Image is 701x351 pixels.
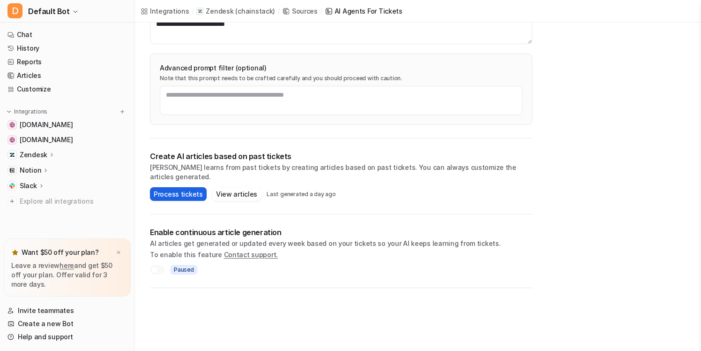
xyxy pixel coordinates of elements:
[4,330,131,343] a: Help and support
[4,304,131,317] a: Invite teammates
[171,265,197,275] span: Paused
[6,108,12,115] img: expand menu
[4,133,131,146] a: chainstack.com[DOMAIN_NAME]
[150,187,207,201] button: Process tickets
[150,152,532,161] p: Create AI articles based on past tickets
[22,248,99,257] p: Want $50 off your plan?
[335,6,403,16] div: AI Agents for tickets
[150,239,532,248] p: AI articles get generated or updated every week based on your tickets so your AI keeps learning f...
[150,6,189,16] div: Integrations
[212,187,261,201] button: View articles
[267,191,336,198] p: Last generated a day ago
[4,317,131,330] a: Create a new Bot
[14,108,47,115] p: Integrations
[4,55,131,69] a: Reports
[196,7,275,16] a: Zendesk(chainstack)
[141,6,189,16] a: Integrations
[150,163,532,182] p: [PERSON_NAME] learns from past tickets by creating articles based on past tickets. You can always...
[160,75,522,82] p: Note that this prompt needs to be crafted carefully and you should proceed with caution.
[4,107,50,116] button: Integrations
[119,108,126,115] img: menu_add.svg
[9,183,15,189] img: Slack
[20,150,47,160] p: Zendesk
[11,261,123,289] p: Leave a review and get $50 off your plan. Offer valid for 3 more days.
[7,197,17,206] img: explore all integrations
[9,168,15,173] img: Notion
[9,152,15,158] img: Zendesk
[11,249,19,256] img: star
[28,5,70,18] span: Default Bot
[292,6,318,16] div: Sources
[116,250,121,256] img: x
[325,6,403,16] a: AI Agents for tickets
[278,7,280,15] span: /
[150,228,532,237] p: Enable continuous article generation
[9,137,15,143] img: chainstack.com
[4,83,131,96] a: Customize
[150,250,532,259] p: To enable this feature
[4,118,131,131] a: docs.chainstack.com[DOMAIN_NAME]
[20,166,41,175] p: Notion
[20,135,73,145] span: [DOMAIN_NAME]
[224,251,278,259] span: Contact support.
[283,6,318,16] a: Sources
[321,7,322,15] span: /
[206,7,233,16] p: Zendesk
[60,261,74,269] a: here
[4,28,131,41] a: Chat
[160,63,522,73] p: Advanced prompt filter (optional)
[192,7,194,15] span: /
[20,181,37,191] p: Slack
[235,7,275,16] p: ( chainstack )
[7,3,22,18] span: D
[20,194,127,209] span: Explore all integrations
[4,195,131,208] a: Explore all integrations
[20,120,73,130] span: [DOMAIN_NAME]
[4,69,131,82] a: Articles
[4,42,131,55] a: History
[9,122,15,128] img: docs.chainstack.com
